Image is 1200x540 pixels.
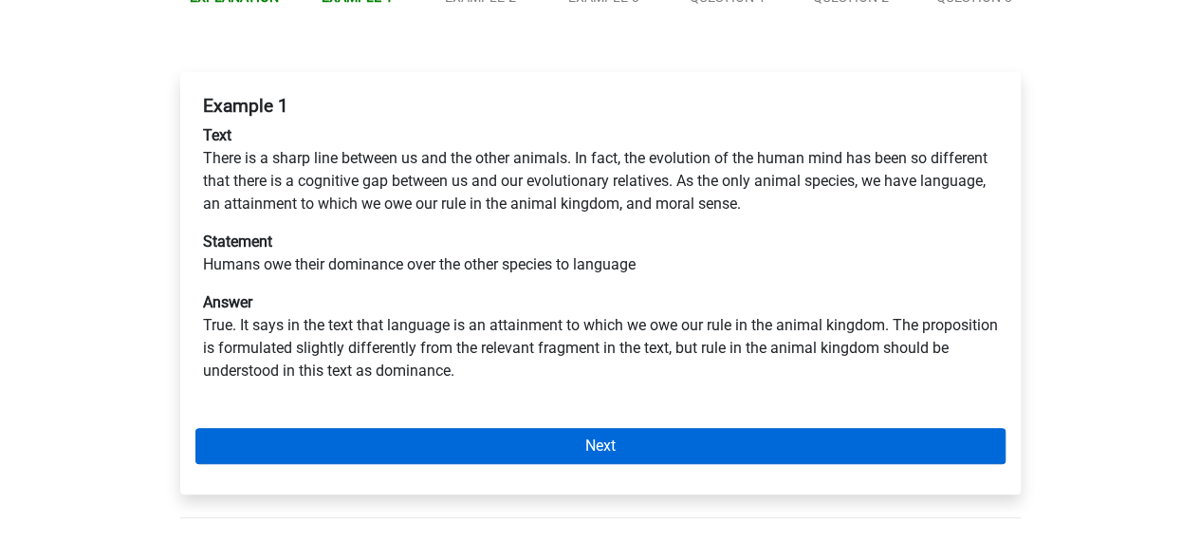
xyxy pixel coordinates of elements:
[203,126,231,144] b: Text
[203,231,998,276] p: Humans owe their dominance over the other species to language
[203,293,252,311] b: Answer
[203,95,288,117] b: Example 1
[203,233,272,251] b: Statement
[195,428,1006,464] a: Next
[203,291,998,382] p: True. It says in the text that language is an attainment to which we owe our rule in the animal k...
[203,124,998,215] p: There is a sharp line between us and the other animals. In fact, the evolution of the human mind ...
